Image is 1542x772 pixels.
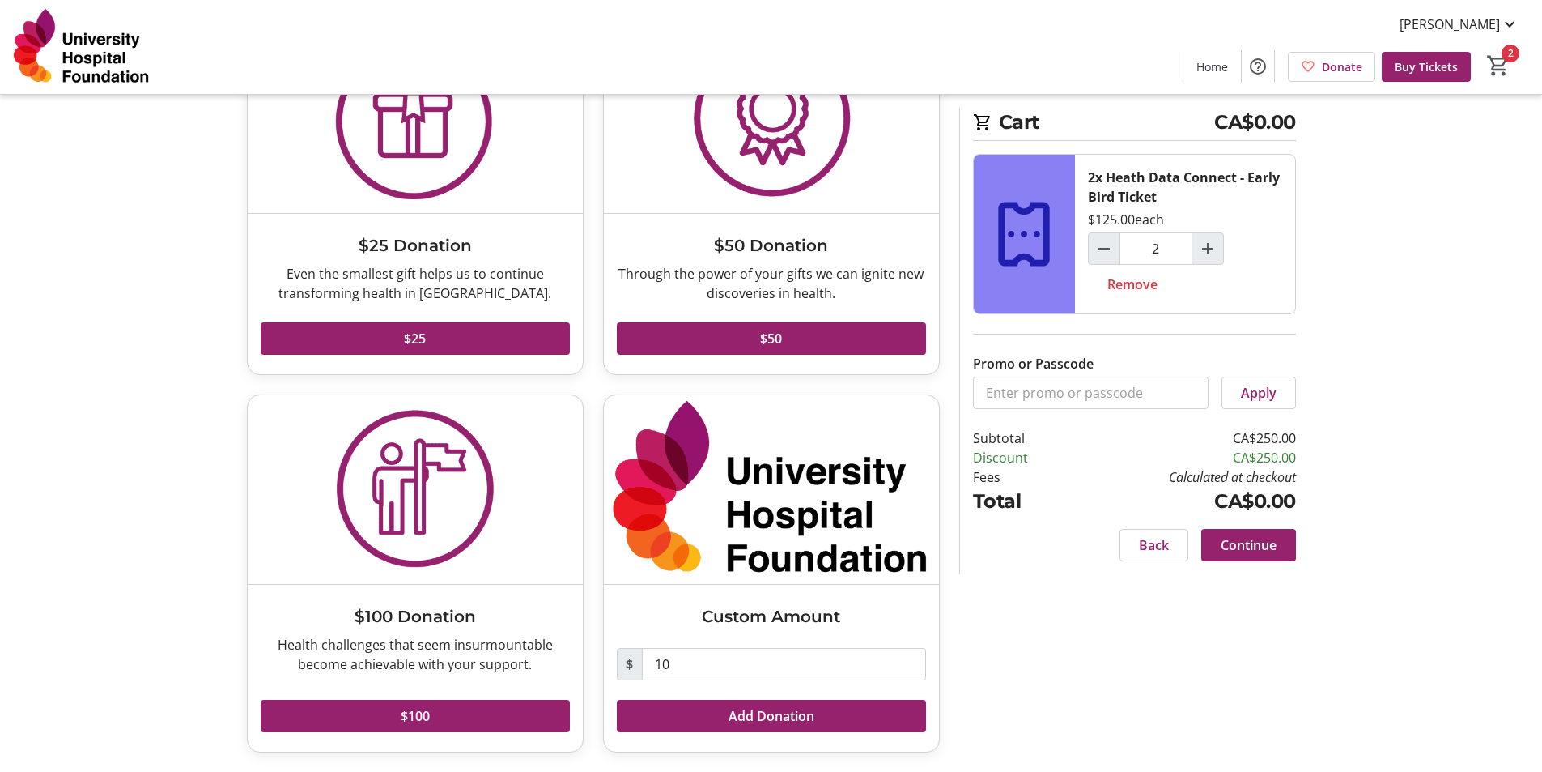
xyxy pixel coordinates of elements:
span: Add Donation [729,706,814,726]
button: $50 [617,322,926,355]
a: Buy Tickets [1382,52,1471,82]
img: $50 Donation [604,24,939,213]
h3: $50 Donation [617,233,926,258]
button: Back [1119,529,1188,561]
td: Subtotal [973,429,1071,448]
button: Remove [1088,268,1177,301]
span: $ [617,648,643,680]
h2: Cart [973,108,1296,141]
span: Apply [1241,383,1277,403]
a: Home [1183,52,1241,82]
button: Help [1242,50,1274,83]
td: CA$250.00 [1070,448,1295,467]
span: Back [1139,535,1169,555]
button: Add Donation [617,700,926,732]
span: $50 [760,329,782,348]
img: $25 Donation [248,24,583,213]
h3: $25 Donation [261,233,570,258]
button: $100 [261,700,570,732]
td: CA$250.00 [1070,429,1295,448]
input: Enter promo or passcode [973,377,1209,409]
span: $100 [401,706,430,726]
td: Calculated at checkout [1070,467,1295,487]
button: Apply [1221,377,1296,409]
button: Continue [1201,529,1296,561]
button: Increment by one [1192,233,1223,264]
h3: Custom Amount [617,604,926,629]
label: Promo or Passcode [973,354,1094,373]
td: Discount [973,448,1071,467]
span: Remove [1107,275,1158,294]
button: Decrement by one [1089,233,1119,264]
td: CA$0.00 [1070,487,1295,516]
button: $25 [261,322,570,355]
div: Even the smallest gift helps us to continue transforming health in [GEOGRAPHIC_DATA]. [261,264,570,303]
input: Donation Amount [642,648,926,680]
div: 2x Heath Data Connect - Early Bird Ticket [1088,168,1282,207]
span: $25 [404,329,426,348]
span: Donate [1322,58,1362,75]
img: University Hospital Foundation's Logo [10,6,154,87]
button: [PERSON_NAME] [1387,11,1532,37]
img: $100 Donation [248,395,583,584]
h3: $100 Donation [261,604,570,629]
span: Buy Tickets [1395,58,1458,75]
span: [PERSON_NAME] [1400,15,1500,34]
button: Cart [1484,51,1513,80]
td: Fees [973,467,1071,487]
td: Total [973,487,1071,516]
span: Continue [1221,535,1277,555]
div: Through the power of your gifts we can ignite new discoveries in health. [617,264,926,303]
input: Heath Data Connect - Early Bird Ticket Quantity [1119,232,1192,265]
span: CA$0.00 [1214,108,1296,137]
div: $125.00 each [1088,210,1164,229]
a: Donate [1288,52,1375,82]
img: Custom Amount [604,395,939,584]
span: Home [1196,58,1228,75]
div: Health challenges that seem insurmountable become achievable with your support. [261,635,570,674]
